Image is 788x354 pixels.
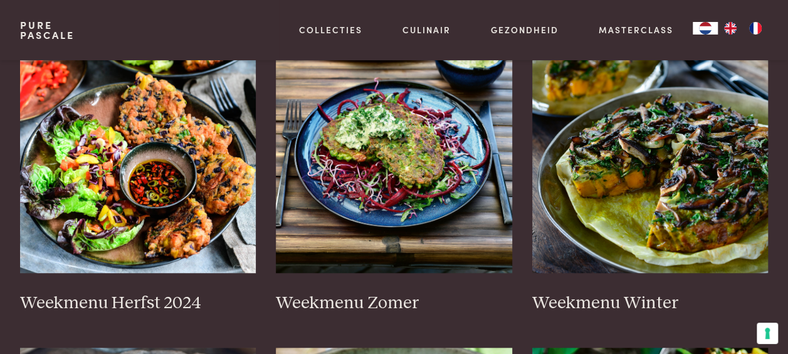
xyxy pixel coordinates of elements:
[757,323,778,344] button: Uw voorkeuren voor toestemming voor trackingtechnologieën
[491,23,559,36] a: Gezondheid
[20,22,256,314] a: Weekmenu Herfst 2024 Weekmenu Herfst 2024
[718,22,743,35] a: EN
[276,22,512,314] a: Weekmenu Zomer Weekmenu Zomer
[20,20,75,40] a: PurePascale
[276,292,512,314] h3: Weekmenu Zomer
[532,292,769,314] h3: Weekmenu Winter
[276,22,512,273] img: Weekmenu Zomer
[598,23,673,36] a: Masterclass
[20,22,256,273] img: Weekmenu Herfst 2024
[743,22,768,35] a: FR
[693,22,718,35] a: NL
[693,22,718,35] div: Language
[718,22,768,35] ul: Language list
[693,22,768,35] aside: Language selected: Nederlands
[20,292,256,314] h3: Weekmenu Herfst 2024
[532,22,769,314] a: Weekmenu Winter Weekmenu Winter
[299,23,362,36] a: Collecties
[402,23,451,36] a: Culinair
[532,22,769,273] img: Weekmenu Winter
